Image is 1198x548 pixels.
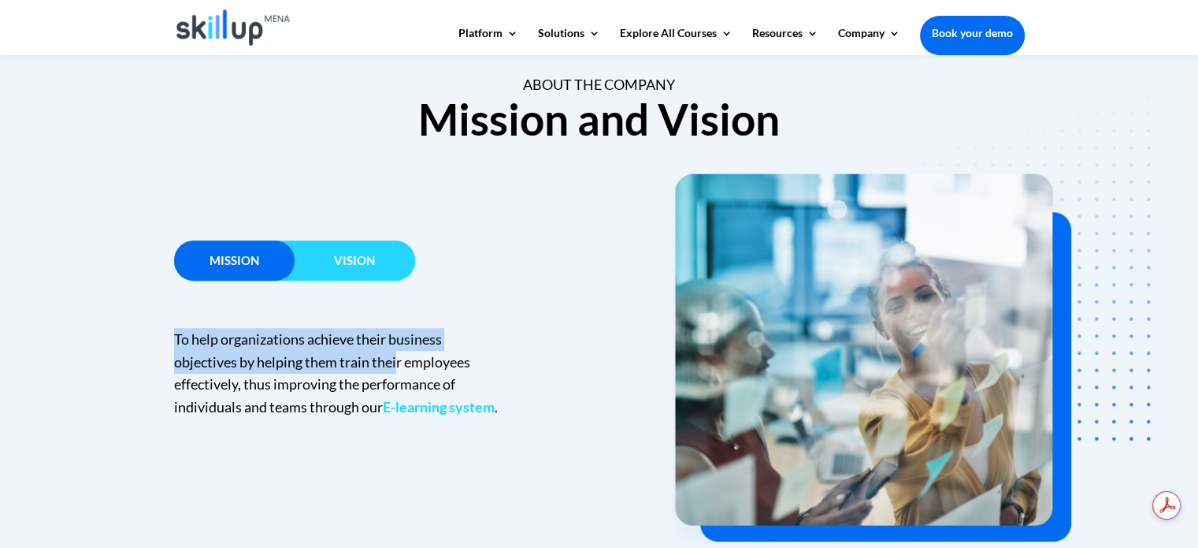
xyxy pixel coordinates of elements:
iframe: Chat Widget [1119,472,1198,548]
div: About the Company [174,76,1025,94]
a: E-learning system [383,398,495,416]
span: Vision [334,253,375,267]
a: Solutions [538,28,600,54]
a: Book your demo [920,16,1025,50]
img: Skillup Mena [176,9,291,46]
h2: Mission and Vision [174,98,1025,149]
a: Resources [752,28,818,54]
a: Company [838,28,900,54]
span: Mission [210,253,259,267]
a: Explore All Courses [620,28,733,54]
p: To help organizations achieve their business objectives by helping them train their employees eff... [174,328,504,419]
a: Platform [458,28,518,54]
